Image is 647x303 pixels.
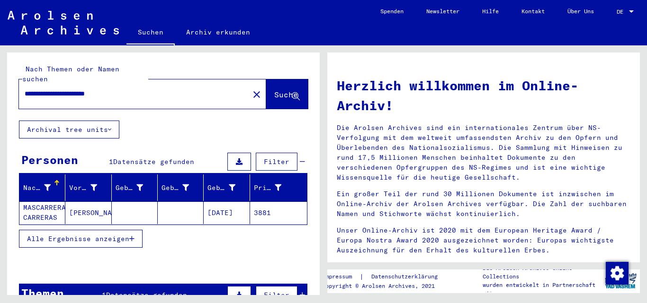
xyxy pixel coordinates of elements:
div: Geburt‏ [162,183,189,193]
mat-header-cell: Vorname [65,174,111,201]
img: yv_logo.png [603,269,638,293]
a: Archiv erkunden [175,21,261,43]
div: Vorname [69,180,111,195]
mat-icon: close [251,89,262,100]
div: Geburtsname [116,180,157,195]
mat-header-cell: Prisoner # [250,174,307,201]
div: Nachname [23,183,51,193]
div: | [322,272,449,282]
button: Filter [256,153,297,171]
p: Die Arolsen Archives sind ein internationales Zentrum über NS-Verfolgung mit dem weltweit umfasse... [337,123,630,182]
span: Filter [264,157,289,166]
div: Geburtsdatum [207,183,235,193]
p: Unser Online-Archiv ist 2020 mit dem European Heritage Award / Europa Nostra Award 2020 ausgezeic... [337,225,630,255]
mat-header-cell: Geburt‏ [158,174,204,201]
span: DE [617,9,627,15]
h1: Herzlich willkommen im Online-Archiv! [337,76,630,115]
p: wurden entwickelt in Partnerschaft mit [483,281,601,298]
mat-header-cell: Geburtsdatum [204,174,250,201]
span: 1 [109,157,113,166]
div: Geburt‏ [162,180,203,195]
div: Geburtsname [116,183,143,193]
button: Clear [247,85,266,104]
a: Suchen [126,21,175,45]
span: Datensätze gefunden [113,157,194,166]
button: Suche [266,79,308,109]
button: Archival tree units [19,121,119,139]
div: Vorname [69,183,97,193]
mat-cell: [DATE] [204,201,250,224]
p: Die Arolsen Archives Online-Collections [483,264,601,281]
div: Themen [21,285,64,302]
mat-header-cell: Nachname [19,174,65,201]
span: Alle Ergebnisse anzeigen [27,234,129,243]
div: Prisoner # [254,183,281,193]
p: Copyright © Arolsen Archives, 2021 [322,282,449,290]
div: Prisoner # [254,180,296,195]
span: Suche [274,90,298,99]
mat-cell: 3881 [250,201,307,224]
div: Zustimmung ändern [605,261,628,284]
img: Arolsen_neg.svg [8,11,119,35]
a: Impressum [322,272,359,282]
span: Filter [264,291,289,299]
p: Ein großer Teil der rund 30 Millionen Dokumente ist inzwischen im Online-Archiv der Arolsen Archi... [337,189,630,219]
mat-label: Nach Themen oder Namen suchen [22,65,119,83]
div: Personen [21,151,78,168]
mat-cell: CARRERAS MASCARRERAS CARRERAS MASCARRERAS [19,201,65,224]
div: Geburtsdatum [207,180,249,195]
span: Datensätze gefunden [106,291,187,299]
mat-cell: [PERSON_NAME] [65,201,111,224]
a: Datenschutzerklärung [364,272,449,282]
mat-header-cell: Geburtsname [112,174,158,201]
button: Alle Ergebnisse anzeigen [19,230,143,248]
span: 1 [102,291,106,299]
div: Nachname [23,180,65,195]
img: Zustimmung ändern [606,262,629,285]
